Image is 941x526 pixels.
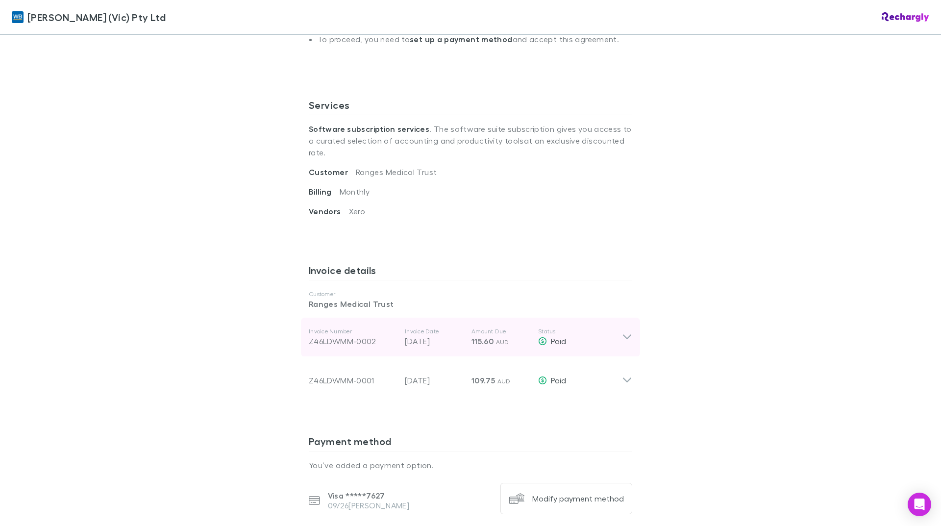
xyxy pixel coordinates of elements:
[309,99,632,115] h3: Services
[309,206,349,216] span: Vendors
[309,375,397,386] div: Z46LDWMM-0001
[500,483,632,514] button: Modify payment method
[328,501,410,510] p: 09/26 [PERSON_NAME]
[309,264,632,280] h3: Invoice details
[340,187,370,196] span: Monthly
[309,335,397,347] div: Z46LDWMM-0002
[908,493,931,516] div: Open Intercom Messenger
[356,167,437,176] span: Ranges Medical Trust
[309,459,632,471] p: You’ve added a payment option.
[551,376,566,385] span: Paid
[349,206,365,216] span: Xero
[12,11,24,23] img: William Buck (Vic) Pty Ltd's Logo
[301,357,640,396] div: Z46LDWMM-0001[DATE]109.75 AUDPaid
[471,327,530,335] p: Amount Due
[509,491,524,506] img: Modify payment method's Logo
[309,124,429,134] strong: Software subscription services
[538,327,622,335] p: Status
[318,34,632,52] li: To proceed, you need to and accept this agreement.
[471,376,495,385] span: 109.75
[471,336,494,346] span: 115.60
[496,338,509,346] span: AUD
[309,290,632,298] p: Customer
[405,327,464,335] p: Invoice Date
[532,494,624,503] div: Modify payment method
[309,435,632,451] h3: Payment method
[405,335,464,347] p: [DATE]
[405,375,464,386] p: [DATE]
[551,336,566,346] span: Paid
[882,12,929,22] img: Rechargly Logo
[301,318,640,357] div: Invoice NumberZ46LDWMM-0002Invoice Date[DATE]Amount Due115.60 AUDStatusPaid
[27,10,166,25] span: [PERSON_NAME] (Vic) Pty Ltd
[309,167,356,177] span: Customer
[309,327,397,335] p: Invoice Number
[309,187,340,197] span: Billing
[410,34,512,44] strong: set up a payment method
[309,115,632,166] p: . The software suite subscription gives you access to a curated selection of accounting and produ...
[309,298,632,310] p: Ranges Medical Trust
[497,377,511,385] span: AUD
